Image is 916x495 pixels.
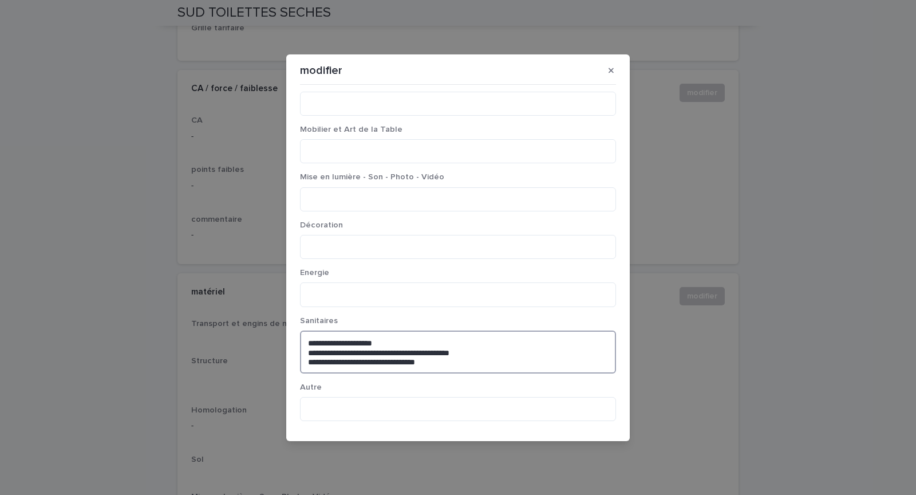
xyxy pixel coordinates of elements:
[300,269,329,277] span: Energie
[300,173,444,181] span: Mise en lumière - Son - Photo - Vidéo
[300,317,338,325] span: Sanitaires
[300,383,322,391] span: Autre
[300,221,343,229] span: Décoration
[300,125,402,133] span: Mobilier et Art de la Table
[300,64,342,77] p: modifier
